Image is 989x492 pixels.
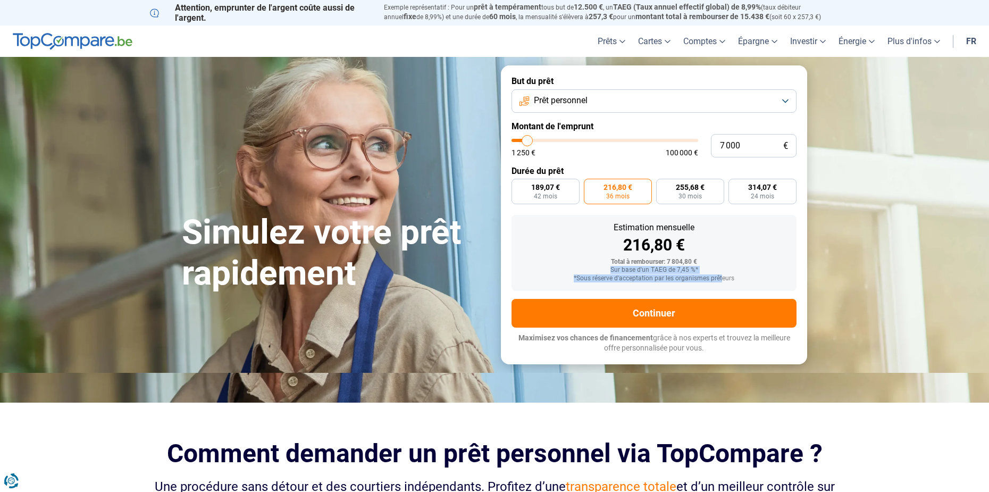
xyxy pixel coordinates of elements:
a: Cartes [632,26,677,57]
span: 257,3 € [589,12,613,21]
span: 42 mois [534,193,557,199]
span: 36 mois [606,193,630,199]
p: Attention, emprunter de l'argent coûte aussi de l'argent. [150,3,371,23]
p: grâce à nos experts et trouvez la meilleure offre personnalisée pour vous. [512,333,797,354]
span: Maximisez vos chances de financement [518,333,653,342]
label: But du prêt [512,76,797,86]
label: Durée du prêt [512,166,797,176]
span: 30 mois [678,193,702,199]
span: 12.500 € [574,3,603,11]
span: 1 250 € [512,149,535,156]
button: Prêt personnel [512,89,797,113]
span: 100 000 € [666,149,698,156]
a: Épargne [732,26,784,57]
span: prêt à tempérament [474,3,541,11]
a: Plus d'infos [881,26,946,57]
span: montant total à rembourser de 15.438 € [635,12,769,21]
label: Montant de l'emprunt [512,121,797,131]
a: fr [960,26,983,57]
div: Estimation mensuelle [520,223,788,232]
div: Sur base d'un TAEG de 7,45 %* [520,266,788,274]
span: 216,80 € [604,184,632,191]
h1: Simulez votre prêt rapidement [182,212,488,294]
button: Continuer [512,299,797,328]
a: Comptes [677,26,732,57]
a: Énergie [832,26,881,57]
div: Total à rembourser: 7 804,80 € [520,258,788,266]
span: 314,07 € [748,184,777,191]
span: fixe [404,12,416,21]
p: Exemple représentatif : Pour un tous but de , un (taux débiteur annuel de 8,99%) et une durée de ... [384,3,839,22]
span: 24 mois [751,193,774,199]
a: Investir [784,26,832,57]
img: TopCompare [13,33,132,50]
span: 255,68 € [676,184,705,191]
span: 60 mois [489,12,516,21]
div: 216,80 € [520,237,788,253]
span: 189,07 € [531,184,560,191]
h2: Comment demander un prêt personnel via TopCompare ? [150,439,839,468]
div: *Sous réserve d'acceptation par les organismes prêteurs [520,275,788,282]
span: € [783,141,788,151]
a: Prêts [591,26,632,57]
span: Prêt personnel [534,95,588,106]
span: TAEG (Taux annuel effectif global) de 8,99% [613,3,761,11]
